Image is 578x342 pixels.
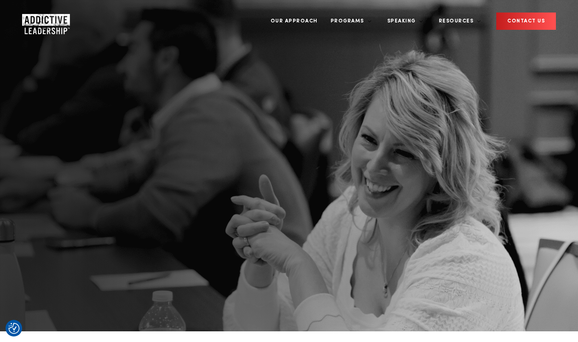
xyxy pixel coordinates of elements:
button: Consent Preferences [8,323,20,334]
a: Resources [433,7,481,35]
img: Revisit consent button [8,323,20,334]
a: Our Approach [265,7,323,35]
a: Home [22,14,66,29]
a: CONTACT US [496,13,556,30]
a: Speaking [382,7,423,35]
a: Programs [325,7,371,35]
